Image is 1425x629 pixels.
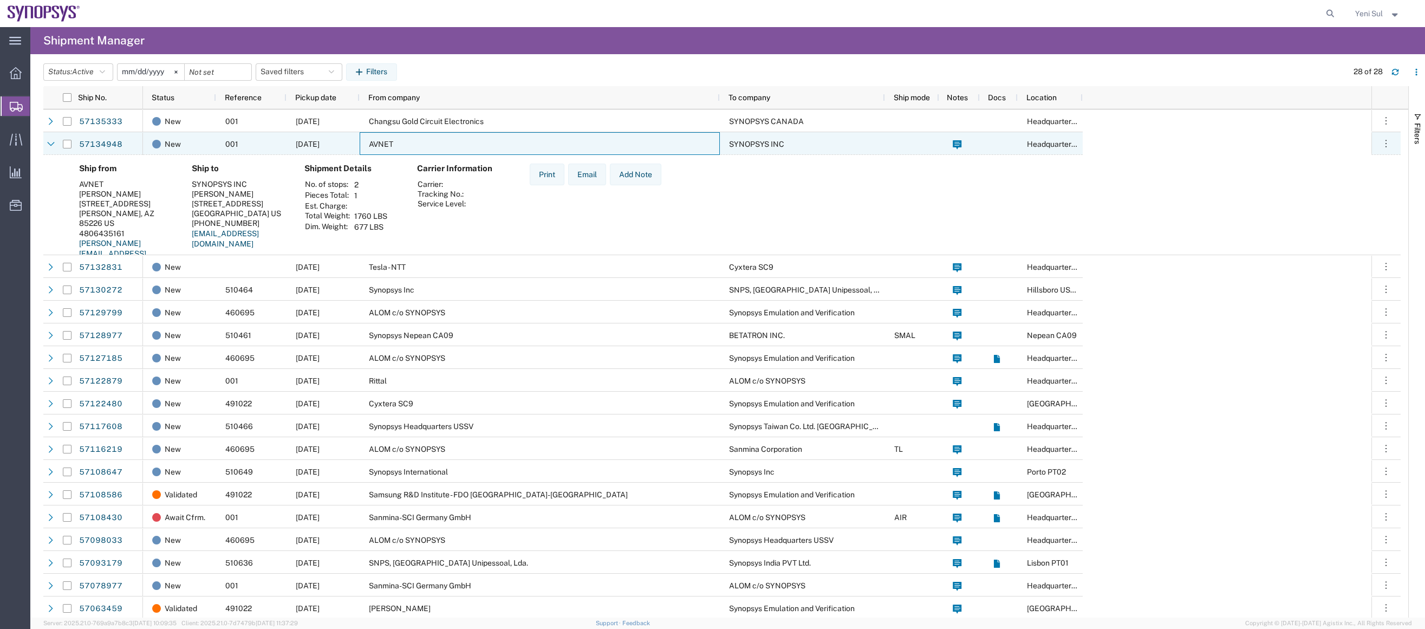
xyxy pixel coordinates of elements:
[72,67,94,76] span: Active
[296,604,320,613] span: 10/30/2025
[165,438,181,461] span: New
[296,308,320,317] span: 10/16/2025
[225,140,238,148] span: 001
[304,179,350,190] th: No. of stops:
[610,164,661,185] button: Add Note
[225,559,253,567] span: 510636
[1026,93,1057,102] span: Location
[417,189,466,199] th: Tracking No.:
[79,509,123,527] a: 57108430
[118,64,184,80] input: Not set
[79,113,123,131] a: 57135333
[304,190,350,201] th: Pieces Total:
[1355,8,1383,20] span: Yeni Sul
[225,286,253,294] span: 510464
[1027,536,1097,544] span: Headquarters USSV
[79,441,123,458] a: 57116219
[369,513,471,522] span: Sanmina-SCI Germany GmbH
[295,93,336,102] span: Pickup date
[729,286,888,294] span: SNPS, Portugal Unipessoal, Lda.
[79,179,174,189] div: AVNET
[192,189,287,199] div: [PERSON_NAME]
[192,164,287,173] h4: Ship to
[296,468,320,476] span: 10/14/2025
[79,487,123,504] a: 57108586
[225,377,238,385] span: 001
[165,506,205,529] span: Await Cfrm.
[369,604,431,613] span: Xavier Mathes
[256,620,298,626] span: [DATE] 11:37:29
[369,422,473,431] span: Synopsys Headquarters USSV
[181,620,298,626] span: Client: 2025.21.0-7d7479b
[947,93,968,102] span: Notes
[729,559,811,567] span: Synopsys India PVT Ltd.
[296,117,320,126] span: 10/20/2025
[79,464,123,481] a: 57108647
[1027,604,1124,613] span: Hyderabad IN09
[165,392,181,415] span: New
[1027,140,1097,148] span: Headquarters USSV
[1027,468,1066,476] span: Porto PT02
[1027,513,1097,522] span: Headquarters USSV
[369,117,484,126] span: Changsu Gold Circuit Electronics
[296,263,320,271] span: 10/15/2025
[1027,559,1069,567] span: Lisbon PT01
[729,331,785,340] span: BETATRON INC.
[79,164,174,173] h4: Ship from
[1245,619,1412,628] span: Copyright © [DATE]-[DATE] Agistix Inc., All Rights Reserved
[729,117,804,126] span: SYNOPSYS CANADA
[192,229,259,249] a: [EMAIL_ADDRESS][DOMAIN_NAME]
[78,93,107,102] span: Ship No.
[729,468,775,476] span: Synopsys Inc
[729,513,805,522] span: ALOM c/o SYNOPSYS
[225,445,255,453] span: 460695
[568,164,606,185] button: Email
[296,445,320,453] span: 10/15/2025
[165,529,181,552] span: New
[79,395,123,413] a: 57122480
[165,347,181,369] span: New
[894,93,930,102] span: Ship mode
[417,179,466,189] th: Carrier:
[256,63,342,81] button: Saved filters
[894,331,915,340] span: SMAL
[1027,581,1097,590] span: Headquarters USSV
[165,552,181,574] span: New
[79,555,123,572] a: 57093179
[225,468,253,476] span: 510649
[296,286,320,294] span: 10/14/2025
[225,422,253,431] span: 510466
[304,222,350,232] th: Dim. Weight:
[192,179,287,189] div: SYNOPSYS INC
[369,263,406,271] span: Tesla - NTT
[729,377,805,385] span: ALOM c/o SYNOPSYS
[79,136,123,153] a: 57134948
[43,63,113,81] button: Status:Active
[165,461,181,483] span: New
[165,574,181,597] span: New
[1027,331,1077,340] span: Nepean CA09
[79,350,123,367] a: 57127185
[417,164,504,173] h4: Carrier Information
[152,93,174,102] span: Status
[1027,263,1097,271] span: Headquarters USSV
[350,179,391,190] td: 2
[79,418,123,436] a: 57117608
[1355,7,1410,20] button: Yeni Sul
[729,445,802,453] span: Sanmina Corporation
[1027,399,1124,408] span: Hyderabad IN09
[368,93,420,102] span: From company
[729,422,894,431] span: Synopsys Taiwan Co. Ltd. Hsinchu Science Park Branch
[79,199,174,209] div: [STREET_ADDRESS]
[296,513,320,522] span: 10/14/2025
[79,327,123,345] a: 57128977
[729,490,855,499] span: Synopsys Emulation and Verification
[296,559,320,567] span: 10/10/2025
[417,199,466,209] th: Service Level:
[165,256,181,278] span: New
[1027,445,1097,453] span: Headquarters USSV
[369,581,471,590] span: Sanmina-SCI Germany GmbH
[729,581,805,590] span: ALOM c/o SYNOPSYS
[894,445,903,453] span: TL
[165,278,181,301] span: New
